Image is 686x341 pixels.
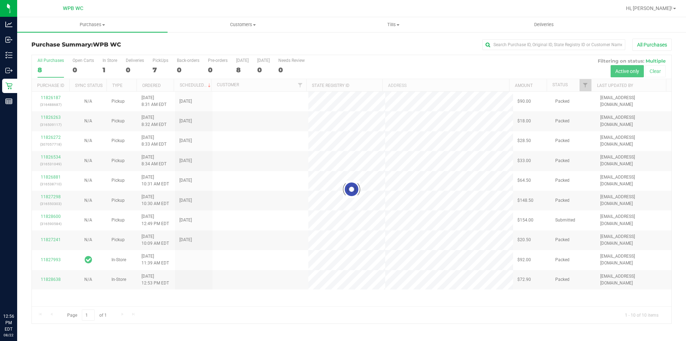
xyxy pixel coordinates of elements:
[525,21,563,28] span: Deliveries
[5,98,13,105] inline-svg: Reports
[469,17,619,32] a: Deliveries
[482,39,625,50] input: Search Purchase ID, Original ID, State Registry ID or Customer Name...
[318,17,468,32] a: Tills
[632,39,672,51] button: All Purchases
[31,42,245,48] h3: Purchase Summary:
[3,313,14,332] p: 12:56 PM EDT
[168,17,318,32] a: Customers
[5,82,13,89] inline-svg: Retail
[318,21,468,28] span: Tills
[5,21,13,28] inline-svg: Analytics
[5,52,13,59] inline-svg: Inventory
[63,5,83,11] span: WPB WC
[5,67,13,74] inline-svg: Outbound
[93,41,121,48] span: WPB WC
[5,36,13,43] inline-svg: Inbound
[7,284,29,305] iframe: Resource center
[626,5,672,11] span: Hi, [PERSON_NAME]!
[17,21,168,28] span: Purchases
[3,332,14,338] p: 08/22
[168,21,318,28] span: Customers
[17,17,168,32] a: Purchases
